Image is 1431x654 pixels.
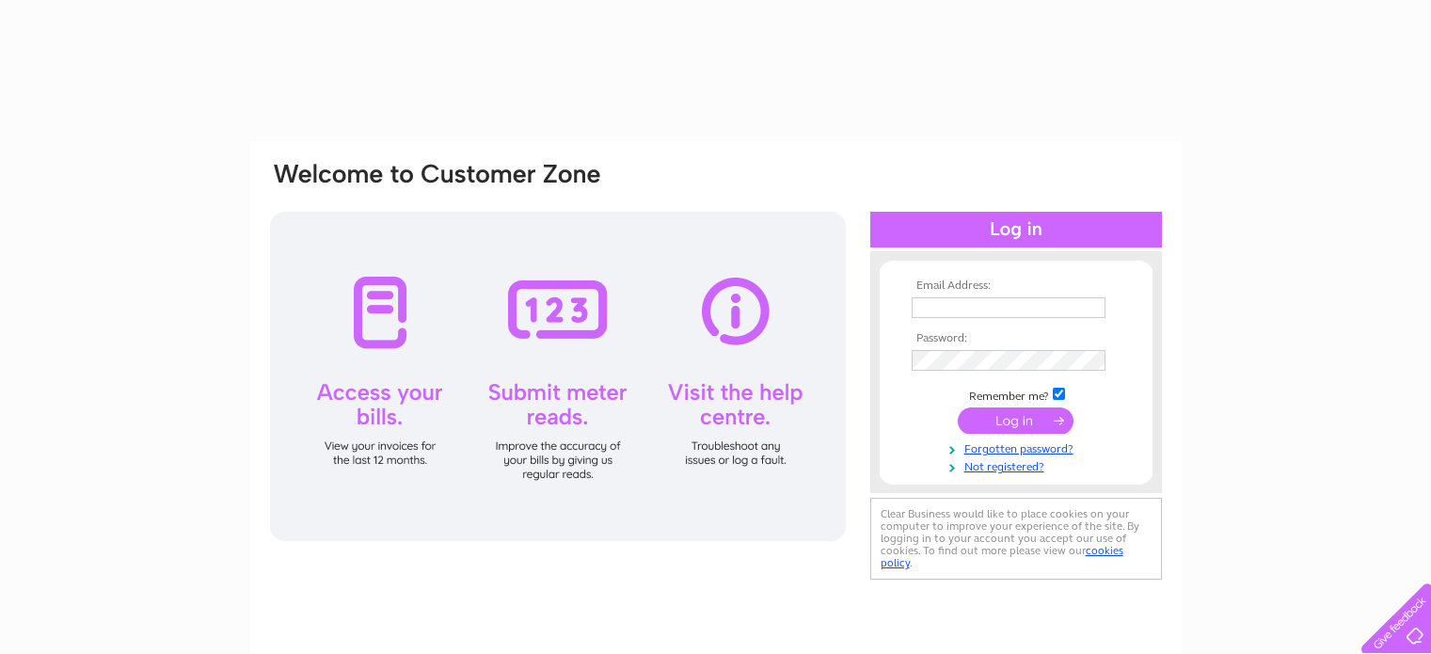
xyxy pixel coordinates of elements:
a: Not registered? [912,456,1125,474]
th: Password: [907,332,1125,345]
input: Submit [958,407,1073,434]
th: Email Address: [907,279,1125,293]
a: cookies policy [881,544,1123,569]
td: Remember me? [907,385,1125,404]
a: Forgotten password? [912,439,1125,456]
div: Clear Business would like to place cookies on your computer to improve your experience of the sit... [870,498,1162,580]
